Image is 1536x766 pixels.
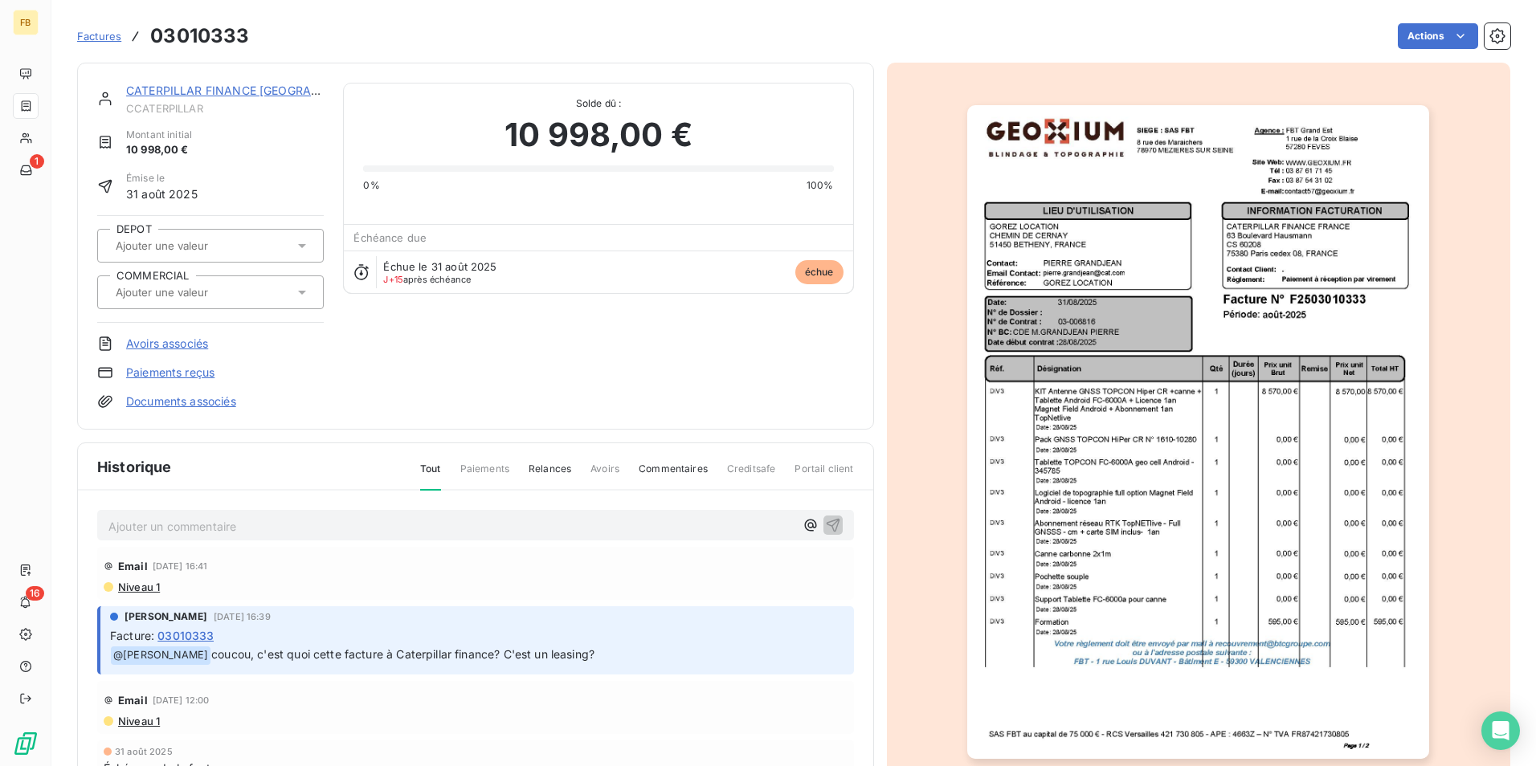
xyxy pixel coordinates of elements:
[214,612,271,621] span: [DATE] 16:39
[727,462,776,489] span: Creditsafe
[590,462,619,489] span: Avoirs
[116,715,160,727] span: Niveau 1
[795,462,853,489] span: Portail client
[795,260,844,284] span: échue
[529,462,571,489] span: Relances
[30,154,44,169] span: 1
[363,178,379,193] span: 0%
[111,646,210,665] span: @ [PERSON_NAME]
[126,102,324,115] span: CCATERPILLAR
[26,586,44,601] span: 16
[420,462,441,491] span: Tout
[125,609,207,624] span: [PERSON_NAME]
[353,231,427,244] span: Échéance due
[126,393,236,409] a: Documents associés
[110,627,154,644] span: Facture :
[114,285,276,299] input: Ajouter une valeur
[383,274,403,285] span: J+15
[153,695,210,705] span: [DATE] 12:00
[114,238,276,253] input: Ajouter une valeur
[1398,23,1478,49] button: Actions
[13,731,39,756] img: Logo LeanPay
[97,456,172,478] span: Historique
[1481,711,1520,750] div: Open Intercom Messenger
[126,185,198,202] span: 31 août 2025
[126,142,192,158] span: 10 998,00 €
[118,694,148,707] span: Email
[505,111,692,159] span: 10 998,00 €
[363,96,833,111] span: Solde dû :
[116,581,160,593] span: Niveau 1
[126,84,377,97] a: CATERPILLAR FINANCE [GEOGRAPHIC_DATA]
[807,178,834,193] span: 100%
[77,30,121,43] span: Factures
[150,22,249,51] h3: 03010333
[460,462,509,489] span: Paiements
[153,561,208,571] span: [DATE] 16:41
[211,647,594,661] span: coucou, c'est quoi cette facture à Caterpillar finance? C'est un leasing?
[77,28,121,44] a: Factures
[126,365,214,381] a: Paiements reçus
[115,747,173,756] span: 31 août 2025
[126,128,192,142] span: Montant initial
[118,560,148,572] span: Email
[126,171,198,185] span: Émise le
[639,462,708,489] span: Commentaires
[383,260,496,273] span: Échue le 31 août 2025
[967,105,1429,759] img: invoice_thumbnail
[126,336,208,352] a: Avoirs associés
[383,275,471,284] span: après échéance
[13,10,39,35] div: FB
[157,627,214,644] span: 03010333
